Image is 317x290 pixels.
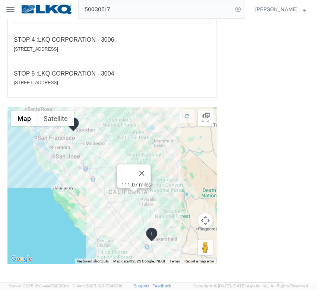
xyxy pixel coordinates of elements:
input: Search for shipment number, reference number [79,0,233,18]
span: Server: 2025.18.0-4e47823f9d1 [9,284,69,288]
button: [PERSON_NAME] [255,5,307,14]
span: Matt Harvey [255,5,298,13]
a: Support [134,284,152,288]
img: logo [21,4,73,15]
a: Feedback [152,284,171,288]
span: Client: 2025.18.0-7346316 [73,284,123,288]
span: Copyright © [DATE]-[DATE] Agistix Inc., All Rights Reserved [193,283,308,289]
